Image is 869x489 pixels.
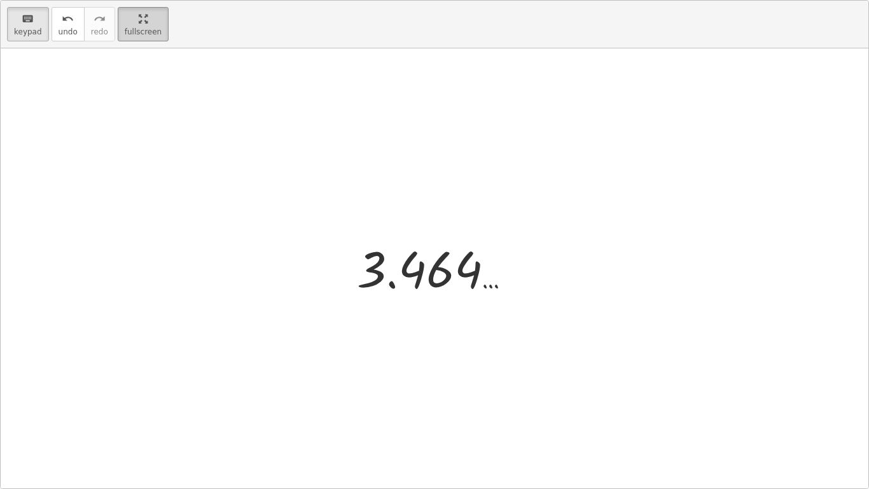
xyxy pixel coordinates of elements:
[91,27,108,36] span: redo
[62,11,74,27] i: undo
[59,27,78,36] span: undo
[84,7,115,41] button: redoredo
[22,11,34,27] i: keyboard
[118,7,169,41] button: fullscreen
[125,27,162,36] span: fullscreen
[52,7,85,41] button: undoundo
[14,27,42,36] span: keypad
[94,11,106,27] i: redo
[7,7,49,41] button: keyboardkeypad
